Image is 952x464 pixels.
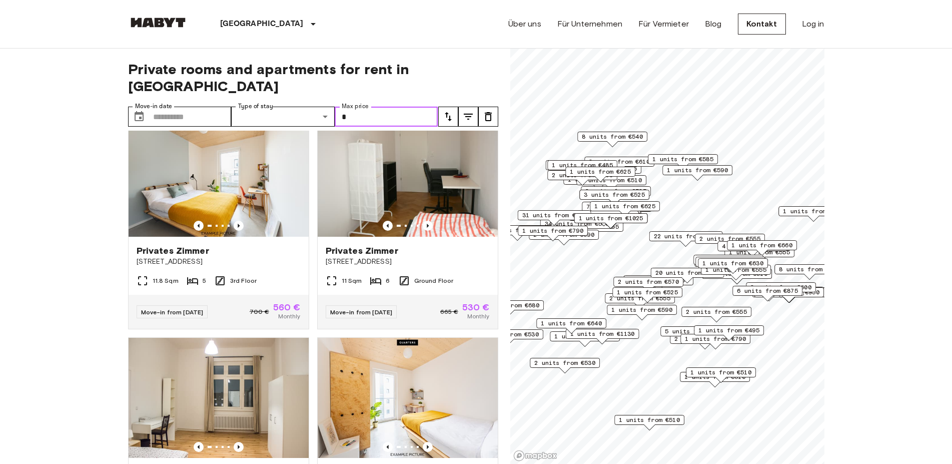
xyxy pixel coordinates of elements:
[681,307,751,322] div: Map marker
[318,338,498,458] img: Marketing picture of unit DE-01-07-005-01Q
[684,372,745,381] span: 1 units from €610
[648,154,718,170] div: Map marker
[552,161,613,170] span: 1 units from €485
[250,307,269,316] span: 700 €
[530,358,600,373] div: Map marker
[649,231,722,247] div: Map marker
[342,276,362,285] span: 11 Sqm
[153,276,179,285] span: 11.8 Sqm
[738,14,786,35] a: Kontakt
[547,170,617,186] div: Map marker
[584,190,645,199] span: 3 units from €525
[628,276,689,285] span: 3 units from €605
[383,442,393,452] button: Previous image
[458,107,478,127] button: tune
[690,368,751,377] span: 1 units from €510
[554,332,615,341] span: 1 units from €570
[698,255,759,264] span: 1 units from €645
[783,207,844,216] span: 1 units from €980
[698,326,759,335] span: 1 units from €495
[423,221,433,231] button: Previous image
[553,222,623,237] div: Map marker
[779,265,840,274] span: 8 units from €570
[802,18,824,30] a: Log in
[655,268,719,277] span: 20 units from €575
[607,305,677,320] div: Map marker
[754,287,824,303] div: Map marker
[550,331,620,347] div: Map marker
[750,283,811,292] span: 2 units from €600
[129,107,149,127] button: Choose date
[722,242,783,251] span: 4 units from €660
[650,268,724,283] div: Map marker
[746,282,816,298] div: Map marker
[565,167,635,182] div: Map marker
[619,415,680,424] span: 1 units from €510
[618,277,679,286] span: 2 units from €570
[662,165,732,181] div: Map marker
[141,308,204,316] span: Move-in from [DATE]
[590,201,660,217] div: Map marker
[423,442,433,452] button: Previous image
[758,288,819,297] span: 5 units from €950
[565,329,639,344] div: Map marker
[613,277,683,292] div: Map marker
[698,258,768,274] div: Map marker
[702,269,772,284] div: Map marker
[660,326,730,342] div: Map marker
[609,294,670,303] span: 2 units from €555
[686,367,756,383] div: Map marker
[581,186,651,202] div: Map marker
[438,107,458,127] button: tune
[652,155,713,164] span: 1 units from €585
[623,275,693,291] div: Map marker
[533,230,594,239] span: 2 units from €690
[702,259,763,268] span: 1 units from €630
[473,329,543,345] div: Map marker
[695,234,765,249] div: Map marker
[220,18,304,30] p: [GEOGRAPHIC_DATA]
[508,18,541,30] a: Über uns
[574,213,647,229] div: Map marker
[638,18,689,30] a: Für Vermieter
[581,176,642,185] span: 2 units from €510
[326,257,490,267] span: [STREET_ADDRESS]
[238,102,273,111] label: Type of stay
[137,257,301,267] span: [STREET_ADDRESS]
[467,312,489,321] span: Monthly
[137,245,209,257] span: Privates Zimmer
[612,287,682,303] div: Map marker
[579,190,649,205] div: Map marker
[135,102,172,111] label: Move-in date
[478,107,498,127] button: tune
[414,276,454,285] span: Ground Floor
[194,221,204,231] button: Previous image
[577,132,647,147] div: Map marker
[517,210,591,226] div: Map marker
[774,264,844,280] div: Map marker
[194,442,204,452] button: Previous image
[529,230,599,245] div: Map marker
[582,132,643,141] span: 8 units from €540
[128,61,498,95] span: Private rooms and apartments for rent in [GEOGRAPHIC_DATA]
[278,312,300,321] span: Monthly
[700,257,761,266] span: 1 units from €640
[614,415,684,430] div: Map marker
[474,300,544,316] div: Map marker
[578,214,643,223] span: 1 units from €1025
[594,202,655,211] span: 1 units from €625
[653,232,718,241] span: 22 units from €530
[203,276,206,285] span: 5
[667,166,728,175] span: 1 units from €590
[605,293,675,309] div: Map marker
[589,157,650,166] span: 2 units from €610
[611,305,672,314] span: 1 units from €590
[686,307,747,316] span: 2 units from €555
[522,211,586,220] span: 31 units from €570
[518,226,588,241] div: Map marker
[617,288,678,297] span: 1 units from €525
[326,245,398,257] span: Privates Zimmer
[705,18,722,30] a: Blog
[545,160,619,176] div: Map marker
[754,287,824,302] div: Map marker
